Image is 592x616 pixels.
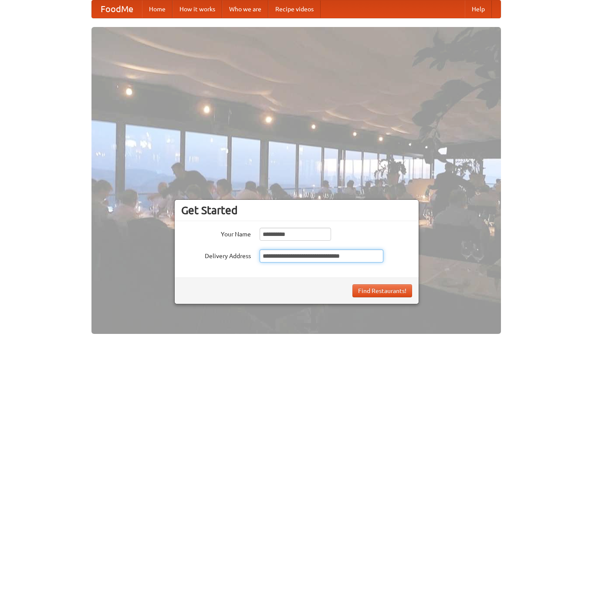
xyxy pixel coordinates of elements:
label: Delivery Address [181,249,251,260]
label: Your Name [181,228,251,239]
a: Recipe videos [268,0,321,18]
a: Help [465,0,492,18]
a: FoodMe [92,0,142,18]
a: How it works [173,0,222,18]
button: Find Restaurants! [352,284,412,297]
a: Who we are [222,0,268,18]
a: Home [142,0,173,18]
h3: Get Started [181,204,412,217]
